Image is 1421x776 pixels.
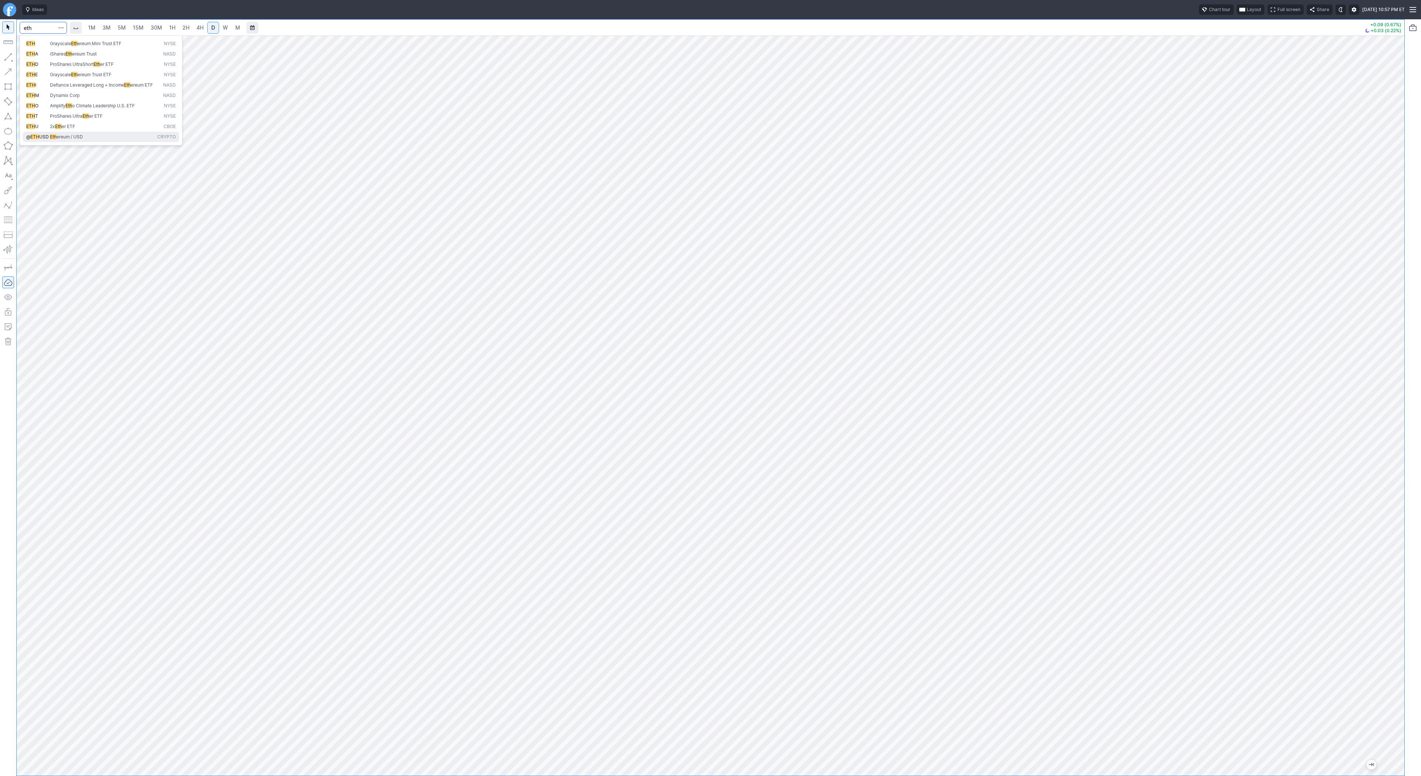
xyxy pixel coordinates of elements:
a: 2H [179,22,193,34]
button: XABCD [2,155,14,167]
span: Share [1317,6,1329,13]
span: ETH [26,93,35,98]
span: NYSE [164,113,176,120]
span: er ETF [62,124,75,129]
span: NYSE [164,72,176,78]
span: ETH [26,41,35,46]
span: ereum / USD [57,134,83,140]
span: M [35,93,39,98]
span: 1M [88,24,95,31]
span: Eth [50,134,57,140]
span: +0.03 (0.22%) [1371,28,1401,33]
span: Eth [124,82,131,88]
button: Brush [2,184,14,196]
input: Search [20,22,67,34]
span: NASD [163,82,176,88]
span: U [35,124,38,129]
button: Polygon [2,140,14,152]
span: Eth [65,103,72,108]
span: NYSE [164,41,176,47]
button: Line [2,51,14,63]
span: 3M [103,24,111,31]
span: M [235,24,240,31]
a: 3M [99,22,114,34]
span: @ [26,134,30,140]
button: Chart tour [1199,4,1234,15]
button: Ideas [22,4,47,15]
span: D [211,24,215,31]
button: Anchored VWAP [2,243,14,255]
button: Fibonacci retracements [2,214,14,226]
span: 2H [182,24,189,31]
span: ETH [26,72,35,77]
span: Grayscale [50,41,71,46]
span: NYSE [164,103,176,109]
button: Add note [2,321,14,333]
span: D [35,61,38,67]
span: ProShares UltraShort [50,61,94,67]
span: Ideas [32,6,44,13]
span: ETH [30,134,39,140]
span: NASD [163,51,176,57]
span: W [223,24,228,31]
span: 1H [169,24,175,31]
button: Hide drawings [2,291,14,303]
span: ETH [26,124,35,129]
span: iShares [50,51,65,57]
span: ETH [26,103,35,108]
span: er ETF [89,113,103,119]
span: ETH [26,51,35,57]
a: 5M [114,22,129,34]
span: Eth [94,61,100,67]
p: +0.09 (0.67%) [1365,23,1401,27]
span: Eth [55,124,62,129]
button: Rectangle [2,81,14,93]
button: Share [1307,4,1333,15]
div: Search [20,35,182,145]
a: 4H [193,22,207,34]
button: Settings [1349,4,1359,15]
span: Eth [65,51,72,57]
span: ereum Mini Trust ETF [78,41,121,46]
span: NYSE [164,61,176,68]
span: ereum Trust ETF [78,72,111,77]
span: Amplify [50,103,65,108]
button: Portfolio watchlist [1407,22,1419,34]
span: 30M [151,24,162,31]
button: Lock drawings [2,306,14,318]
span: [DATE] 10:57 PM ET [1362,6,1405,13]
button: Rotated rectangle [2,95,14,107]
button: Measure [2,36,14,48]
span: ProShares Ultra [50,113,83,119]
button: Triangle [2,110,14,122]
span: ereum ETF [131,82,153,88]
button: Text [2,169,14,181]
button: Arrow [2,66,14,78]
span: NASD [163,93,176,99]
span: Eth [71,41,78,46]
button: Layout [1237,4,1264,15]
button: Interval [70,22,82,34]
span: Eth [71,72,78,77]
button: Jump to the most recent bar [1366,759,1377,770]
span: USD [39,134,49,140]
button: Remove all autosaved drawings [2,336,14,347]
button: Search [56,22,66,34]
span: 4H [196,24,204,31]
button: Range [246,22,258,34]
span: A [35,51,38,57]
span: T [35,113,38,119]
button: Ellipse [2,125,14,137]
span: Chart tour [1209,6,1230,13]
button: Drawings Autosave: On [2,276,14,288]
span: 5M [118,24,126,31]
span: ETH [26,113,35,119]
a: 30M [147,22,165,34]
button: Position [2,229,14,241]
span: Grayscale [50,72,71,77]
span: ETH [26,82,35,88]
button: Drawing mode: Single [2,262,14,273]
span: Eth [83,113,89,119]
button: Mouse [2,21,14,33]
a: W [219,22,231,34]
